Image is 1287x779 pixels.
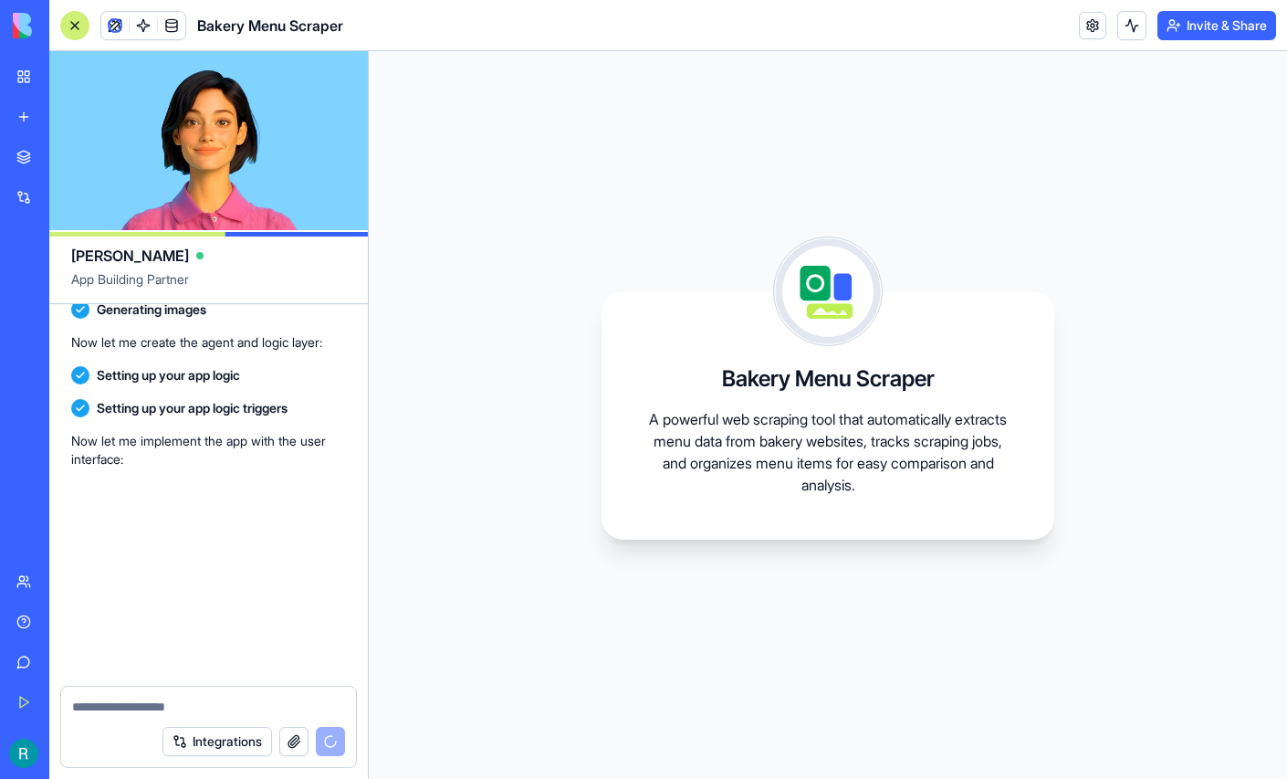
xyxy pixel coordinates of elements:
div: Hey [PERSON_NAME] 👋Welcome to Blocks 🙌 I'm here if you have any questions!Shelly • 2m ago [15,105,299,190]
span: Setting up your app logic [97,366,240,384]
span: Bakery Menu Scraper [197,15,343,37]
button: Upload attachment [87,598,101,613]
span: Generating images [97,300,206,319]
button: Start recording [116,598,131,613]
button: Integrations [162,727,272,756]
span: Setting up your app logic triggers [97,399,288,417]
p: Now let me implement the app with the user interface: [71,432,346,468]
h3: Bakery Menu Scraper [722,364,935,394]
button: Gif picker [58,598,72,613]
button: Send a message… [313,591,342,620]
div: Hey [PERSON_NAME] 👋 [29,116,285,134]
button: go back [12,7,47,42]
img: logo [13,13,126,38]
button: Emoji picker [28,598,43,613]
img: ACg8ocIQaqk-1tPQtzwxiZ7ZlP6dcFgbwUZ5nqaBNAw22a2oECoLioo=s96-c [9,739,38,768]
button: Home [286,7,320,42]
h1: Shelly [89,9,132,23]
button: Invite & Share [1157,11,1276,40]
span: App Building Partner [71,270,346,303]
span: [PERSON_NAME] [71,245,189,267]
div: Welcome to Blocks 🙌 I'm here if you have any questions! [29,143,285,179]
div: Close [320,7,353,40]
p: Active 30m ago [89,23,182,41]
div: Shelly says… [15,105,351,230]
div: Shelly • 2m ago [29,194,119,205]
img: Profile image for Shelly [52,10,81,39]
textarea: Message… [16,560,350,591]
p: A powerful web scraping tool that automatically extracts menu data from bakery websites, tracks s... [645,408,1010,496]
p: Now let me create the agent and logic layer: [71,333,346,352]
